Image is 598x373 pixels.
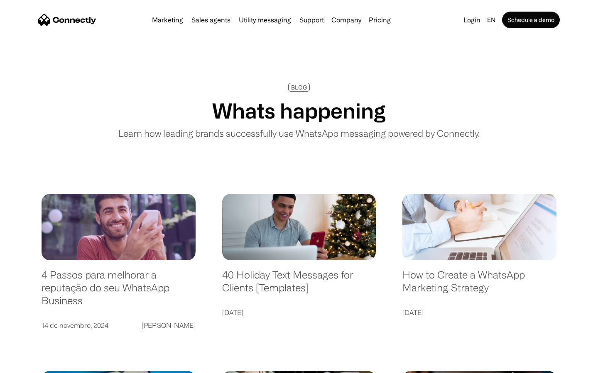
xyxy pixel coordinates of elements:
a: Support [296,17,327,23]
a: Sales agents [188,17,234,23]
div: 14 de novembro, 2024 [42,320,108,331]
div: Company [329,14,364,26]
div: [PERSON_NAME] [142,320,196,331]
div: en [487,14,495,26]
div: en [484,14,500,26]
div: Company [331,14,361,26]
aside: Language selected: English [8,358,50,370]
a: Marketing [149,17,186,23]
p: Learn how leading brands successfully use WhatsApp messaging powered by Connectly. [118,126,480,140]
ul: Language list [17,358,50,370]
a: Login [460,14,484,26]
a: 40 Holiday Text Messages for Clients [Templates] [222,269,376,302]
a: Utility messaging [235,17,294,23]
a: 4 Passos para melhorar a reputação do seu WhatsApp Business [42,269,196,315]
div: [DATE] [402,307,424,318]
a: Schedule a demo [502,12,560,28]
div: [DATE] [222,307,243,318]
h1: Whats happening [212,98,386,123]
a: How to Create a WhatsApp Marketing Strategy [402,269,556,302]
div: BLOG [291,84,307,90]
a: home [38,14,96,26]
a: Pricing [365,17,394,23]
